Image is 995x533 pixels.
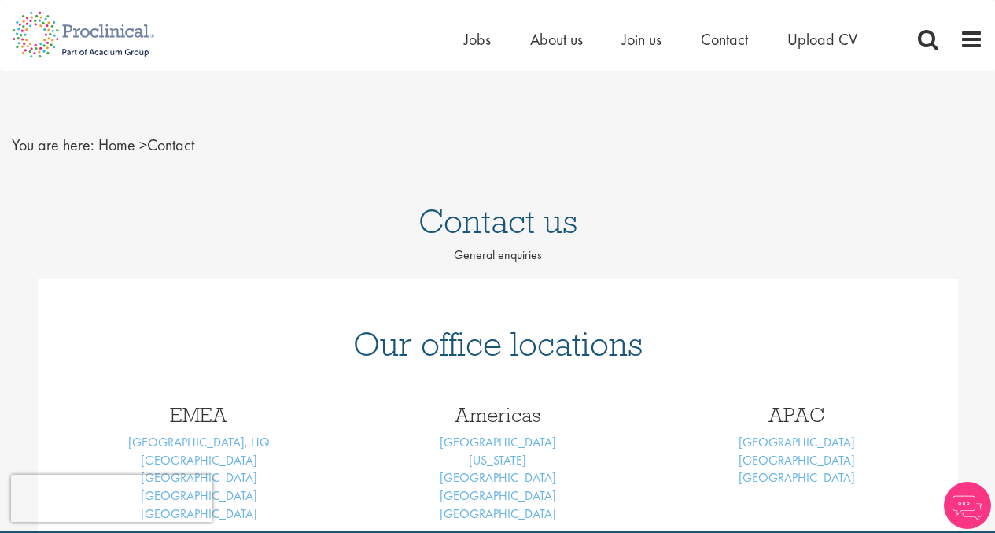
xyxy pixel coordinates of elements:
[530,29,583,50] a: About us
[141,469,257,486] a: [GEOGRAPHIC_DATA]
[360,405,636,425] h3: Americas
[98,135,135,155] a: breadcrumb link to Home
[12,135,94,155] span: You are here:
[464,29,491,50] a: Jobs
[98,135,194,155] span: Contact
[787,29,857,50] a: Upload CV
[944,482,991,529] img: Chatbot
[440,469,556,486] a: [GEOGRAPHIC_DATA]
[11,475,212,522] iframe: reCAPTCHA
[739,469,855,486] a: [GEOGRAPHIC_DATA]
[622,29,661,50] a: Join us
[440,487,556,504] a: [GEOGRAPHIC_DATA]
[61,405,337,425] h3: EMEA
[739,452,855,468] a: [GEOGRAPHIC_DATA]
[739,434,855,450] a: [GEOGRAPHIC_DATA]
[701,29,748,50] a: Contact
[139,135,147,155] span: >
[440,434,556,450] a: [GEOGRAPHIC_DATA]
[141,452,257,468] a: [GEOGRAPHIC_DATA]
[440,505,556,522] a: [GEOGRAPHIC_DATA]
[659,405,934,425] h3: APAC
[128,434,270,450] a: [GEOGRAPHIC_DATA], HQ
[469,452,526,468] a: [US_STATE]
[61,327,934,361] h1: Our office locations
